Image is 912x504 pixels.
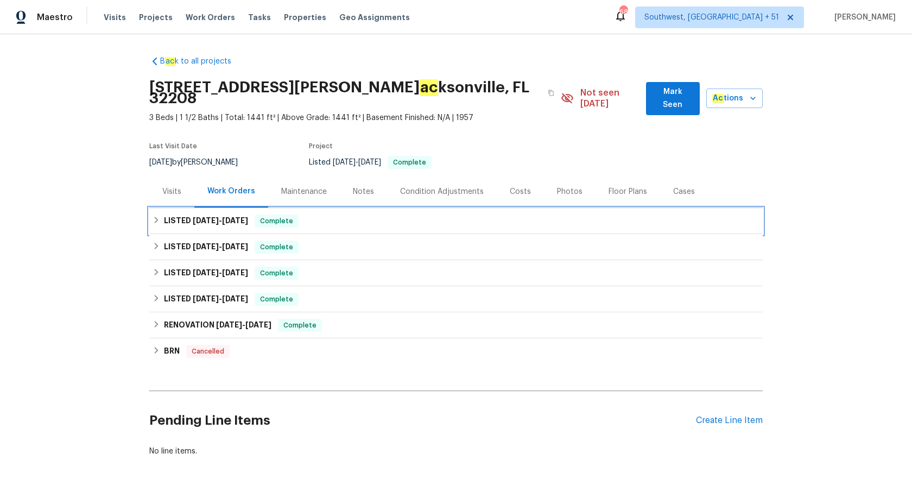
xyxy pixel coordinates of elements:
[222,217,248,224] span: [DATE]
[37,12,73,23] span: Maestro
[339,12,410,23] span: Geo Assignments
[222,295,248,303] span: [DATE]
[149,56,254,67] a: Back to all projects
[696,415,763,426] div: Create Line Item
[164,345,180,358] h6: BRN
[712,92,743,105] span: tions
[207,186,255,197] div: Work Orders
[644,12,779,23] span: Southwest, [GEOGRAPHIC_DATA] + 51
[149,143,197,149] span: Last Visit Date
[187,346,229,357] span: Cancelled
[162,186,181,197] div: Visits
[646,82,699,115] button: Mark Seen
[149,159,172,166] span: [DATE]
[193,243,248,250] span: -
[222,243,248,250] span: [DATE]
[193,295,248,303] span: -
[541,83,561,103] button: Copy Address
[333,159,381,166] span: -
[281,186,327,197] div: Maintenance
[149,338,763,364] div: BRN Cancelled
[557,186,582,197] div: Photos
[193,269,219,276] span: [DATE]
[510,186,531,197] div: Costs
[389,159,430,166] span: Complete
[149,208,763,234] div: LISTED [DATE]-[DATE]Complete
[149,286,763,312] div: LISTED [DATE]-[DATE]Complete
[830,12,896,23] span: [PERSON_NAME]
[216,321,271,329] span: -
[149,82,541,104] h2: [STREET_ADDRESS][PERSON_NAME] ksonville, FL 32208
[164,319,271,332] h6: RENOVATION
[279,320,321,331] span: Complete
[193,295,219,303] span: [DATE]
[149,156,251,169] div: by [PERSON_NAME]
[309,143,333,149] span: Project
[400,186,484,197] div: Condition Adjustments
[284,12,326,23] span: Properties
[712,94,724,103] em: Ac
[309,159,432,166] span: Listed
[256,242,297,253] span: Complete
[358,159,381,166] span: [DATE]
[149,312,763,338] div: RENOVATION [DATE]-[DATE]Complete
[149,446,763,457] div: No line items.
[333,159,356,166] span: [DATE]
[193,269,248,276] span: -
[222,269,248,276] span: [DATE]
[193,217,219,224] span: [DATE]
[706,89,763,109] button: Actions
[164,267,248,280] h6: LISTED
[353,186,374,197] div: Notes
[149,260,763,286] div: LISTED [DATE]-[DATE]Complete
[655,85,691,112] span: Mark Seen
[160,56,231,67] span: B k to all projects
[609,186,647,197] div: Floor Plans
[245,321,271,329] span: [DATE]
[256,268,297,279] span: Complete
[193,243,219,250] span: [DATE]
[256,294,297,305] span: Complete
[104,12,126,23] span: Visits
[164,215,248,228] h6: LISTED
[139,12,173,23] span: Projects
[164,293,248,306] h6: LISTED
[164,241,248,254] h6: LISTED
[149,395,696,446] h2: Pending Line Items
[248,14,271,21] span: Tasks
[256,216,297,226] span: Complete
[193,217,248,224] span: -
[165,57,175,66] em: ac
[186,12,235,23] span: Work Orders
[619,7,627,17] div: 683
[580,87,639,109] span: Not seen [DATE]
[216,321,242,329] span: [DATE]
[673,186,695,197] div: Cases
[420,79,438,96] em: ac
[149,112,561,123] span: 3 Beds | 1 1/2 Baths | Total: 1441 ft² | Above Grade: 1441 ft² | Basement Finished: N/A | 1957
[149,234,763,260] div: LISTED [DATE]-[DATE]Complete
